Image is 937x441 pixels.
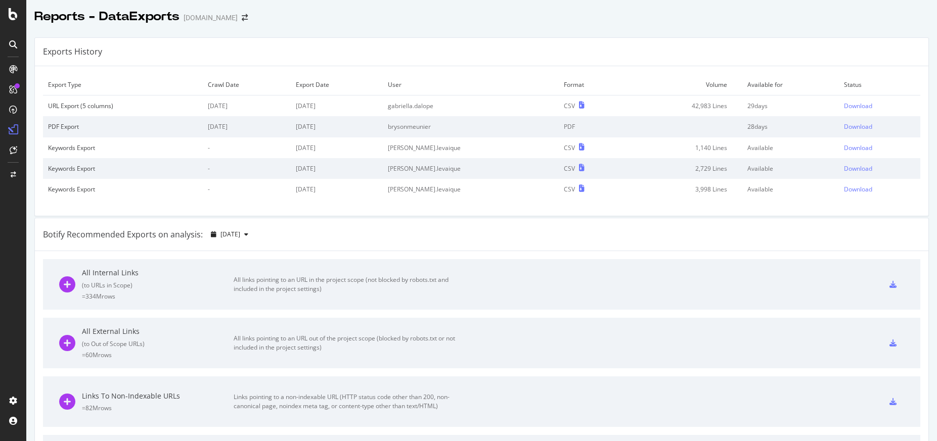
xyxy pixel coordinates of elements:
td: 42,983 Lines [624,95,742,117]
td: [PERSON_NAME].levaique [383,158,559,179]
div: Botify Recommended Exports on analysis: [43,229,203,240]
div: arrow-right-arrow-left [242,14,248,21]
div: Keywords Export [48,143,198,152]
div: = 334M rows [82,292,234,301]
td: 28 days [742,116,839,137]
td: - [203,158,291,179]
td: Export Type [43,74,203,95]
a: Download [844,102,915,110]
div: Download [844,185,872,193]
div: ( to URLs in Scope ) [82,281,234,289]
div: Download [844,164,872,173]
div: Keywords Export [48,185,198,193]
div: csv-export [889,339,897,347]
td: [DATE] [203,95,291,117]
div: Keywords Export [48,164,198,173]
div: ( to Out of Scope URLs ) [82,339,234,348]
div: All Internal Links [82,268,234,278]
div: CSV [564,102,575,110]
div: All links pointing to an URL out of the project scope (blocked by robots.txt or not included in t... [234,334,461,352]
td: [DATE] [291,137,383,158]
a: Download [844,185,915,193]
td: 1,140 Lines [624,137,742,158]
a: Download [844,122,915,131]
td: - [203,137,291,158]
span: 2025 Aug. 29th [220,230,240,238]
td: 3,998 Lines [624,179,742,200]
div: Exports History [43,46,102,58]
td: 29 days [742,95,839,117]
td: Format [559,74,624,95]
div: All External Links [82,326,234,336]
button: [DATE] [207,226,252,242]
td: 2,729 Lines [624,158,742,179]
div: Download [844,122,872,131]
td: User [383,74,559,95]
div: CSV [564,143,575,152]
div: Links pointing to a non-indexable URL (HTTP status code other than 200, non-canonical page, noind... [234,393,461,411]
div: Available [747,185,834,193]
a: Download [844,164,915,173]
td: [PERSON_NAME].levaique [383,137,559,158]
div: Available [747,164,834,173]
div: csv-export [889,281,897,288]
iframe: To enrich screen reader interactions, please activate Accessibility in Grammarly extension settings [903,407,927,431]
div: All links pointing to an URL in the project scope (not blocked by robots.txt and included in the ... [234,275,461,293]
div: [DOMAIN_NAME] [184,13,238,23]
td: gabriella.dalope [383,95,559,117]
td: Export Date [291,74,383,95]
div: PDF Export [48,122,198,131]
div: URL Export (5 columns) [48,102,198,110]
div: Links To Non-Indexable URLs [82,391,234,401]
td: PDF [559,116,624,137]
td: Crawl Date [203,74,291,95]
td: [DATE] [203,116,291,137]
td: [DATE] [291,158,383,179]
td: brysonmeunier [383,116,559,137]
td: Available for [742,74,839,95]
div: Reports - DataExports [34,8,180,25]
div: = 60M rows [82,351,234,359]
td: [DATE] [291,116,383,137]
td: [PERSON_NAME].levaique [383,179,559,200]
div: csv-export [889,398,897,405]
td: [DATE] [291,95,383,117]
td: Volume [624,74,742,95]
td: - [203,179,291,200]
div: Download [844,102,872,110]
div: Download [844,143,872,152]
td: Status [839,74,920,95]
div: CSV [564,164,575,173]
div: = 82M rows [82,404,234,412]
div: Available [747,143,834,152]
div: CSV [564,185,575,193]
a: Download [844,143,915,152]
td: [DATE] [291,179,383,200]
